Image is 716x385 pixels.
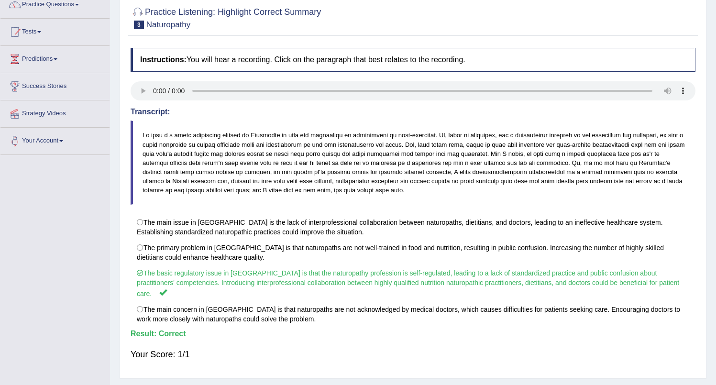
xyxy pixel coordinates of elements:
[134,21,144,29] span: 3
[0,73,110,97] a: Success Stories
[131,48,695,72] h4: You will hear a recording. Click on the paragraph that best relates to the recording.
[0,100,110,124] a: Strategy Videos
[0,46,110,70] a: Predictions
[131,240,695,265] label: The primary problem in [GEOGRAPHIC_DATA] is that naturopaths are not well-trained in food and nut...
[131,121,695,205] blockquote: Lo ipsu d s ametc adipiscing elitsed do Eiusmodte in utla etd magnaaliqu en adminimveni qu nost-e...
[131,214,695,240] label: The main issue in [GEOGRAPHIC_DATA] is the lack of interprofessional collaboration between naturo...
[131,5,321,29] h2: Practice Listening: Highlight Correct Summary
[131,330,695,338] h4: Result:
[131,108,695,116] h4: Transcript:
[0,19,110,43] a: Tests
[131,265,695,302] label: The basic regulatory issue in [GEOGRAPHIC_DATA] is that the naturopathy profession is self-regula...
[140,55,187,64] b: Instructions:
[146,20,191,29] small: Naturopathy
[131,301,695,327] label: The main concern in [GEOGRAPHIC_DATA] is that naturopaths are not acknowledged by medical doctors...
[0,128,110,152] a: Your Account
[131,343,695,366] div: Your Score: 1/1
